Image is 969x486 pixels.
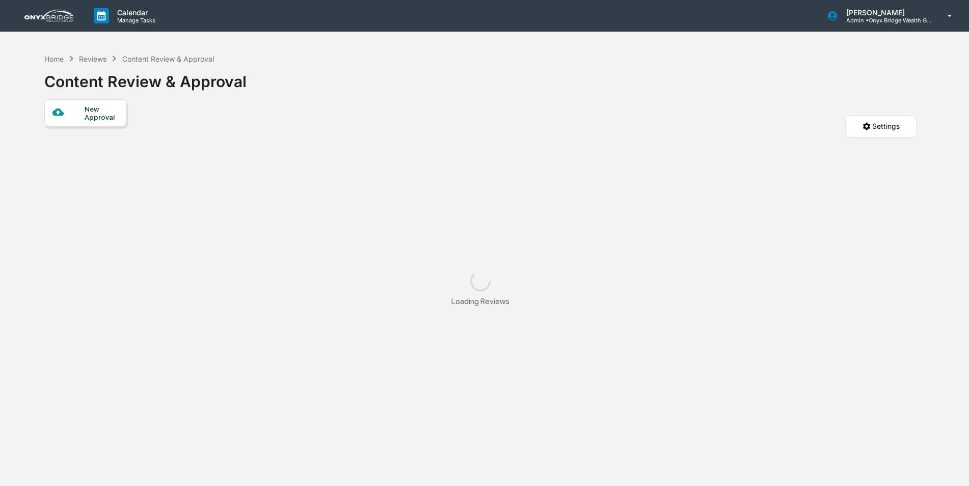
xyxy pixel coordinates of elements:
div: Content Review & Approval [122,55,214,63]
p: Calendar [109,8,160,17]
div: Content Review & Approval [44,64,247,91]
p: Manage Tasks [109,17,160,24]
button: Settings [845,115,917,138]
div: New Approval [85,105,119,121]
div: Home [44,55,64,63]
p: Admin • Onyx Bridge Wealth Group LLC [838,17,933,24]
div: Reviews [79,55,106,63]
img: logo [24,10,73,22]
div: Loading Reviews [451,296,509,306]
p: [PERSON_NAME] [838,8,933,17]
